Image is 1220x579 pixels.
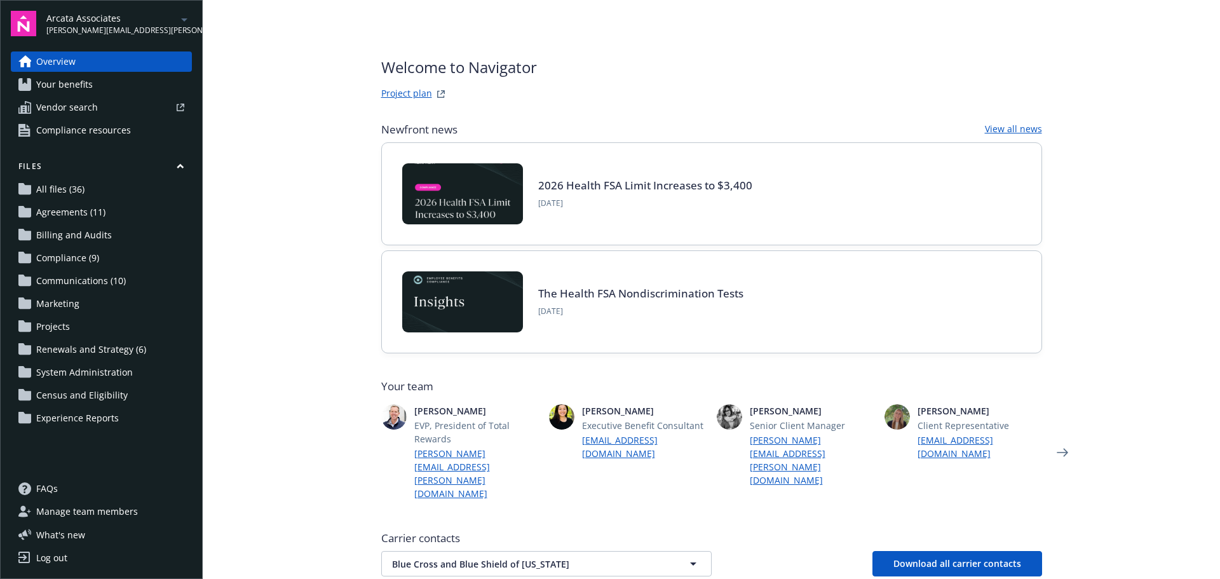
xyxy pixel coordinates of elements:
span: [PERSON_NAME] [582,404,707,418]
span: Projects [36,317,70,337]
button: Blue Cross and Blue Shield of [US_STATE] [381,551,712,576]
a: Projects [11,317,192,337]
img: photo [381,404,407,430]
span: [PERSON_NAME] [918,404,1042,418]
span: Agreements (11) [36,202,105,222]
a: FAQs [11,479,192,499]
a: Project plan [381,86,432,102]
span: Vendor search [36,97,98,118]
span: Communications (10) [36,271,126,291]
a: Compliance resources [11,120,192,140]
span: Client Representative [918,419,1042,432]
span: Your benefits [36,74,93,95]
span: Download all carrier contacts [893,557,1021,569]
a: [EMAIL_ADDRESS][DOMAIN_NAME] [582,433,707,460]
span: System Administration [36,362,133,383]
img: navigator-logo.svg [11,11,36,36]
a: Your benefits [11,74,192,95]
span: [DATE] [538,198,752,209]
span: Your team [381,379,1042,394]
a: Overview [11,51,192,72]
img: photo [717,404,742,430]
button: Files [11,161,192,177]
span: All files (36) [36,179,85,200]
span: What ' s new [36,528,85,542]
span: FAQs [36,479,58,499]
span: Compliance resources [36,120,131,140]
span: [PERSON_NAME] [750,404,874,418]
a: Vendor search [11,97,192,118]
a: Compliance (9) [11,248,192,268]
span: [DATE] [538,306,743,317]
button: What's new [11,528,105,542]
button: Arcata Associates[PERSON_NAME][EMAIL_ADDRESS][PERSON_NAME][DOMAIN_NAME]arrowDropDown [46,11,192,36]
span: Executive Benefit Consultant [582,419,707,432]
a: Manage team members [11,501,192,522]
span: Compliance (9) [36,248,99,268]
span: Overview [36,51,76,72]
a: The Health FSA Nondiscrimination Tests [538,286,743,301]
a: Renewals and Strategy (6) [11,339,192,360]
a: projectPlanWebsite [433,86,449,102]
span: Renewals and Strategy (6) [36,339,146,360]
a: Marketing [11,294,192,314]
a: Billing and Audits [11,225,192,245]
a: All files (36) [11,179,192,200]
a: Communications (10) [11,271,192,291]
div: Log out [36,548,67,568]
span: Marketing [36,294,79,314]
a: Agreements (11) [11,202,192,222]
span: [PERSON_NAME][EMAIL_ADDRESS][PERSON_NAME][DOMAIN_NAME] [46,25,177,36]
a: Census and Eligibility [11,385,192,405]
a: arrowDropDown [177,11,192,27]
span: Manage team members [36,501,138,522]
img: Card Image - EB Compliance Insights.png [402,271,523,332]
span: Newfront news [381,122,457,137]
a: 2026 Health FSA Limit Increases to $3,400 [538,178,752,193]
span: Census and Eligibility [36,385,128,405]
span: Blue Cross and Blue Shield of [US_STATE] [392,557,656,571]
img: BLOG-Card Image - Compliance - 2026 Health FSA Limit Increases to $3,400.jpg [402,163,523,224]
a: Next [1052,442,1073,463]
a: [PERSON_NAME][EMAIL_ADDRESS][PERSON_NAME][DOMAIN_NAME] [414,447,539,500]
button: Download all carrier contacts [872,551,1042,576]
span: Senior Client Manager [750,419,874,432]
span: Arcata Associates [46,11,177,25]
a: View all news [985,122,1042,137]
a: System Administration [11,362,192,383]
a: Experience Reports [11,408,192,428]
span: Experience Reports [36,408,119,428]
span: EVP, President of Total Rewards [414,419,539,446]
span: Carrier contacts [381,531,1042,546]
span: Billing and Audits [36,225,112,245]
a: [EMAIL_ADDRESS][DOMAIN_NAME] [918,433,1042,460]
span: [PERSON_NAME] [414,404,539,418]
a: [PERSON_NAME][EMAIL_ADDRESS][PERSON_NAME][DOMAIN_NAME] [750,433,874,487]
span: Welcome to Navigator [381,56,537,79]
img: photo [884,404,910,430]
img: photo [549,404,574,430]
